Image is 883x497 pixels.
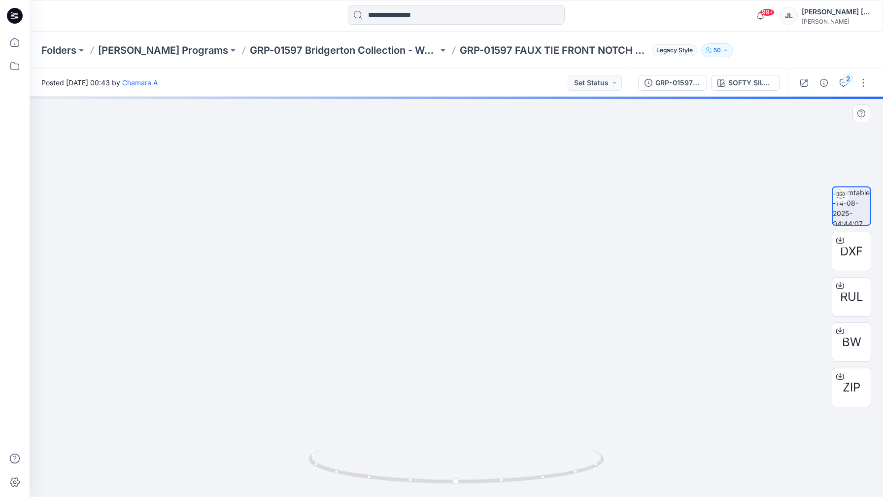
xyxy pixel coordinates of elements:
a: Folders [41,43,76,57]
span: BW [842,333,861,351]
span: 99+ [760,8,775,16]
span: ZIP [843,379,860,396]
div: [PERSON_NAME] [802,18,871,25]
button: SOFTY SILVER [711,75,780,91]
a: [PERSON_NAME] Programs [98,43,228,57]
div: 2 [843,74,853,84]
span: DXF [840,243,863,260]
div: [PERSON_NAME] [PERSON_NAME] [802,6,871,18]
button: GRP-01597 FAUX TIE FRONT NOTCH SET_DEV_REV3 [638,75,707,91]
div: JL [780,7,798,25]
div: GRP-01597 FAUX TIE FRONT NOTCH SET_DEV_REV3 [655,77,701,88]
span: RUL [840,288,863,306]
a: Chamara A [122,78,158,87]
div: SOFTY SILVER [728,77,774,88]
p: GRP-01597 FAUX TIE FRONT NOTCH SET_DEV_REV3 [460,43,648,57]
span: Posted [DATE] 00:43 by [41,77,158,88]
button: Legacy Style [648,43,697,57]
p: 50 [713,45,721,56]
button: 2 [836,75,851,91]
a: GRP-01597 Bridgerton Collection - Walmart S2 Summer 2026 [250,43,438,57]
button: Details [816,75,832,91]
img: turntable-14-08-2025-04:44:07 [833,187,870,225]
span: Legacy Style [652,44,697,56]
button: 50 [701,43,733,57]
